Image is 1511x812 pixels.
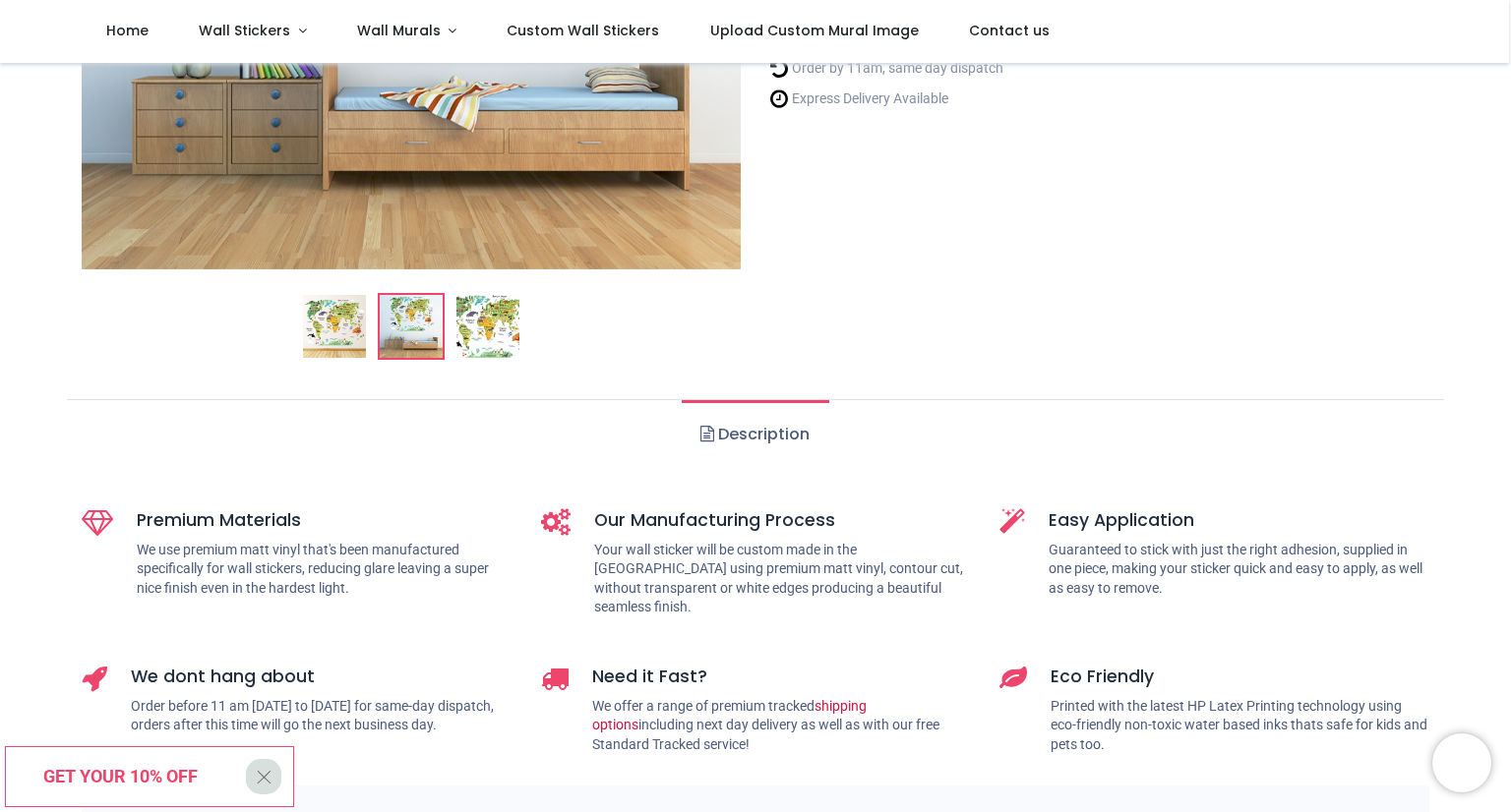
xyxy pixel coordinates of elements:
[770,58,1053,79] li: Order by 11am, same day dispatch
[592,697,971,755] p: We offer a range of premium tracked including next day delivery as well as with our free Standard...
[199,21,290,40] span: Wall Stickers
[131,697,512,735] p: Order before 11 am [DATE] to [DATE] for same-day dispatch, orders after this time will go the nex...
[770,88,1053,109] li: Express Delivery Available
[137,508,512,533] h5: Premium Materials
[594,508,971,533] h5: Our Manufacturing Process
[106,21,149,40] span: Home
[592,665,971,689] h5: Need it Fast?
[137,541,512,599] p: We use premium matt vinyl that's been manufactured specifically for wall stickers, reducing glare...
[507,21,659,40] span: Custom Wall Stickers
[710,21,919,40] span: Upload Custom Mural Image
[594,541,971,617] p: Your wall sticker will be custom made in the [GEOGRAPHIC_DATA] using premium matt vinyl, contour ...
[682,400,828,469] a: Description
[1051,697,1429,755] p: Printed with the latest HP Latex Printing technology using eco-friendly non-toxic water based ink...
[456,295,519,358] img: WS-51378-03
[357,21,441,40] span: Wall Murals
[1049,508,1429,533] h5: Easy Application
[1051,665,1429,689] h5: Eco Friendly
[1049,541,1429,599] p: Guaranteed to stick with just the right adhesion, supplied in one piece, making your sticker quic...
[969,21,1050,40] span: Contact us
[380,295,443,358] img: WS-51378-02
[1432,733,1491,792] iframe: Brevo live chat
[131,665,512,689] h5: We dont hang about
[303,295,366,358] img: Animal World Map Wall Sticker - Mod4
